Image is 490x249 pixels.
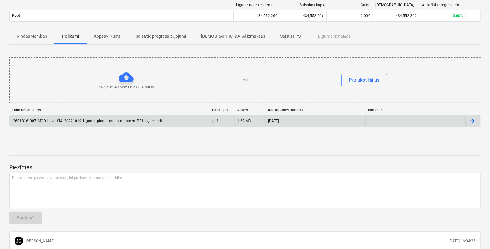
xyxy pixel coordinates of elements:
div: Līgumā noteiktās izmaksas [236,3,278,7]
button: Pārlūkot failus [341,74,388,86]
div: [DATE] [268,119,279,123]
div: Atlikušais progresa ziņojums [422,3,463,7]
p: Kopsavilkums [94,33,121,40]
span: 0.00% [453,14,463,18]
span: JG [16,238,22,243]
span: 0.00€ [361,14,370,18]
div: [DEMOGRAPHIC_DATA] izmaksas [375,3,417,7]
p: [PERSON_NAME] [26,238,54,244]
div: komentēt [368,108,463,113]
p: [DATE] 16:04:35 [449,238,475,244]
div: Faila tips [212,108,232,112]
iframe: Chat Widget [459,219,490,249]
div: pdf [213,119,218,123]
div: 1.62 MB [237,119,251,123]
p: Piezīmes [9,164,481,171]
p: Pielikumi [62,33,79,40]
p: Saistītie progresa ziņojumi [136,33,186,40]
div: 2601816_007_MGD_buve_SIA_20221019_Ligums_platne_muris_montaza_PR1-signed.pdf [12,119,162,123]
div: Izmērs [237,108,263,113]
p: Saistīts PSF [280,33,303,40]
div: 434,552.26€ [233,11,280,21]
div: Mēģiniet šeit nomest dažus failusvaiPārlūkot failus [9,57,481,103]
div: Faila nosaukums [12,108,207,112]
div: Jānis Grāmatnieks [15,237,23,245]
div: Saistības kopā [283,3,324,7]
div: Pārlūkot failus [349,76,380,84]
div: Augšuplādes datums [268,108,363,113]
span: 434,552.26€ [396,14,417,18]
p: Mēģiniet šeit nomest dažus failus [99,85,154,90]
p: vai [243,77,248,83]
p: Rindas vienības [17,33,47,40]
p: [DEMOGRAPHIC_DATA] izmaksas [201,33,265,40]
span: 434,552.26€ [303,14,324,18]
div: Gaida [329,3,371,7]
p: Kopā [12,13,20,18]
